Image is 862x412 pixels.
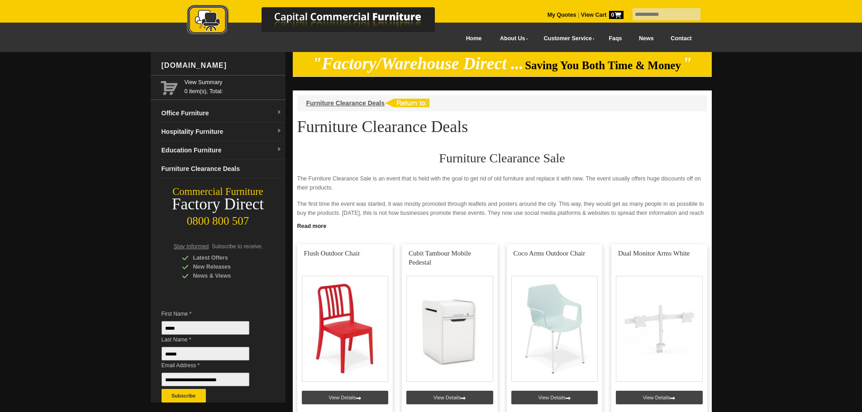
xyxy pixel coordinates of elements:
[162,335,263,344] span: Last Name *
[490,28,533,49] a: About Us
[293,219,712,231] a: Click to read more
[185,78,282,95] span: 0 item(s), Total:
[212,243,262,250] span: Subscribe to receive:
[682,54,692,73] em: "
[158,141,286,160] a: Education Furnituredropdown
[297,174,707,192] p: The Furniture Clearance Sale is an event that is held with the goal to get rid of old furniture a...
[276,128,282,134] img: dropdown
[162,347,249,360] input: Last Name *
[306,99,385,107] a: Furniture Clearance Deals
[533,28,600,49] a: Customer Service
[151,198,286,211] div: Factory Direct
[600,28,631,49] a: Faqs
[548,12,576,18] a: My Quotes
[162,321,249,335] input: First Name *
[385,99,429,107] img: return to
[662,28,700,49] a: Contact
[158,160,286,178] a: Furniture Clearance Deals
[151,185,286,198] div: Commercial Furniture
[158,123,286,141] a: Hospitality Furnituredropdown
[162,361,263,370] span: Email Address *
[297,152,707,165] h2: Furniture Clearance Sale
[276,110,282,115] img: dropdown
[609,11,624,19] span: 0
[185,78,282,87] a: View Summary
[162,5,479,40] a: Capital Commercial Furniture Logo
[182,253,268,262] div: Latest Offers
[581,12,624,18] strong: View Cart
[162,5,479,38] img: Capital Commercial Furniture Logo
[579,12,623,18] a: View Cart0
[162,389,206,403] button: Subscribe
[525,59,681,71] span: Saving You Both Time & Money
[182,271,268,280] div: News & Views
[276,147,282,152] img: dropdown
[182,262,268,271] div: New Releases
[297,118,707,135] h1: Furniture Clearance Deals
[162,373,249,386] input: Email Address *
[158,52,286,79] div: [DOMAIN_NAME]
[158,104,286,123] a: Office Furnituredropdown
[312,54,524,73] em: "Factory/Warehouse Direct ...
[151,210,286,227] div: 0800 800 507
[174,243,209,250] span: Stay Informed
[630,28,662,49] a: News
[162,309,263,318] span: First Name *
[297,199,707,227] p: The first time the event was started, it was mostly promoted through leaflets and posters around ...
